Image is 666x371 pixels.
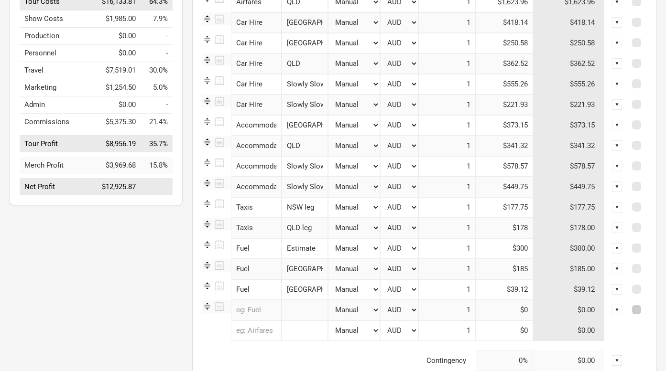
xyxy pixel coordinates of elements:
[533,218,605,238] td: $178.00
[141,79,173,96] td: Marketing as % of Tour Income
[202,178,212,188] img: Re-order
[282,33,328,53] input: NSW
[612,181,622,192] div: ▼
[231,53,282,74] div: Car Hire
[612,38,622,48] div: ▼
[533,320,605,341] td: $0.00
[533,33,605,53] td: $250.58
[282,218,328,238] input: QLD leg
[141,114,173,131] td: Commissions as % of Tour Income
[202,96,212,106] img: Re-order
[231,279,282,300] div: Fuel
[533,156,605,177] td: $578.57
[202,260,212,270] img: Re-order
[282,53,328,74] input: QLD
[202,117,212,127] img: Re-order
[533,197,605,218] td: $177.75
[231,197,282,218] div: Taxis
[612,58,622,69] div: ▼
[202,158,212,168] img: Re-order
[20,96,97,114] td: Admin
[282,136,328,156] input: QLD
[231,12,282,33] div: Car Hire
[533,300,605,320] td: $0.00
[202,281,212,291] img: Re-order
[533,136,605,156] td: $341.32
[533,350,605,371] td: $0.00
[231,177,282,197] div: Accommodation
[97,45,141,62] td: $0.00
[282,156,328,177] input: Slowly Slowly August
[20,79,97,96] td: Marketing
[533,74,605,95] td: $555.26
[202,240,212,250] img: Re-order
[282,279,328,300] input: NSW
[97,157,141,174] td: $3,969.68
[202,137,212,147] img: Re-order
[20,28,97,45] td: Production
[141,11,173,28] td: Show Costs as % of Tour Income
[612,284,622,295] div: ▼
[612,140,622,151] div: ▼
[141,157,173,174] td: Merch Profit as % of Tour Income
[202,199,212,209] img: Re-order
[612,355,622,366] div: ▼
[231,95,282,115] div: Car Hire
[202,301,212,311] img: Re-order
[20,179,97,196] td: Net Profit
[533,177,605,197] td: $449.75
[282,95,328,115] input: Slowly Slowly November
[533,238,605,259] td: $300.00
[612,305,622,315] div: ▼
[97,28,141,45] td: $0.00
[612,223,622,233] div: ▼
[202,219,212,229] img: Re-order
[202,14,212,24] img: Re-order
[202,34,212,44] img: Re-order
[533,12,605,33] td: $418.14
[97,114,141,131] td: $5,375.30
[20,45,97,62] td: Personnel
[282,197,328,218] input: NSW leg
[20,157,97,174] td: Merch Profit
[202,55,212,65] img: Re-order
[141,135,173,152] td: Tour Profit as % of Tour Income
[141,96,173,114] td: Admin as % of Tour Income
[231,300,282,320] input: eg: Fuel
[533,279,605,300] td: $39.12
[612,99,622,110] div: ▼
[282,238,328,259] input: Estimate
[612,79,622,89] div: ▼
[20,135,97,152] td: Tour Profit
[141,45,173,62] td: Personnel as % of Tour Income
[231,136,282,156] div: Accommodation
[97,179,141,196] td: $12,925.87
[533,259,605,279] td: $185.00
[97,11,141,28] td: $1,985.00
[141,179,173,196] td: Net Profit as % of Tour Income
[231,115,282,136] div: Accommodation
[202,75,212,85] img: Re-order
[612,120,622,130] div: ▼
[533,115,605,136] td: $373.15
[231,259,282,279] div: Fuel
[231,320,282,341] input: eg: Airfares
[141,28,173,45] td: Production as % of Tour Income
[533,95,605,115] td: $221.93
[282,259,328,279] input: Adelaide
[97,62,141,79] td: $7,519.01
[231,218,282,238] div: Taxis
[20,11,97,28] td: Show Costs
[612,264,622,274] div: ▼
[97,135,141,152] td: $8,956.19
[533,53,605,74] td: $362.52
[612,161,622,171] div: ▼
[20,62,97,79] td: Travel
[231,156,282,177] div: Accommodation
[97,96,141,114] td: $0.00
[231,74,282,95] div: Car Hire
[20,114,97,131] td: Commissions
[282,115,328,136] input: NSW
[282,177,328,197] input: Slowly Slowly November
[97,79,141,96] td: $1,254.50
